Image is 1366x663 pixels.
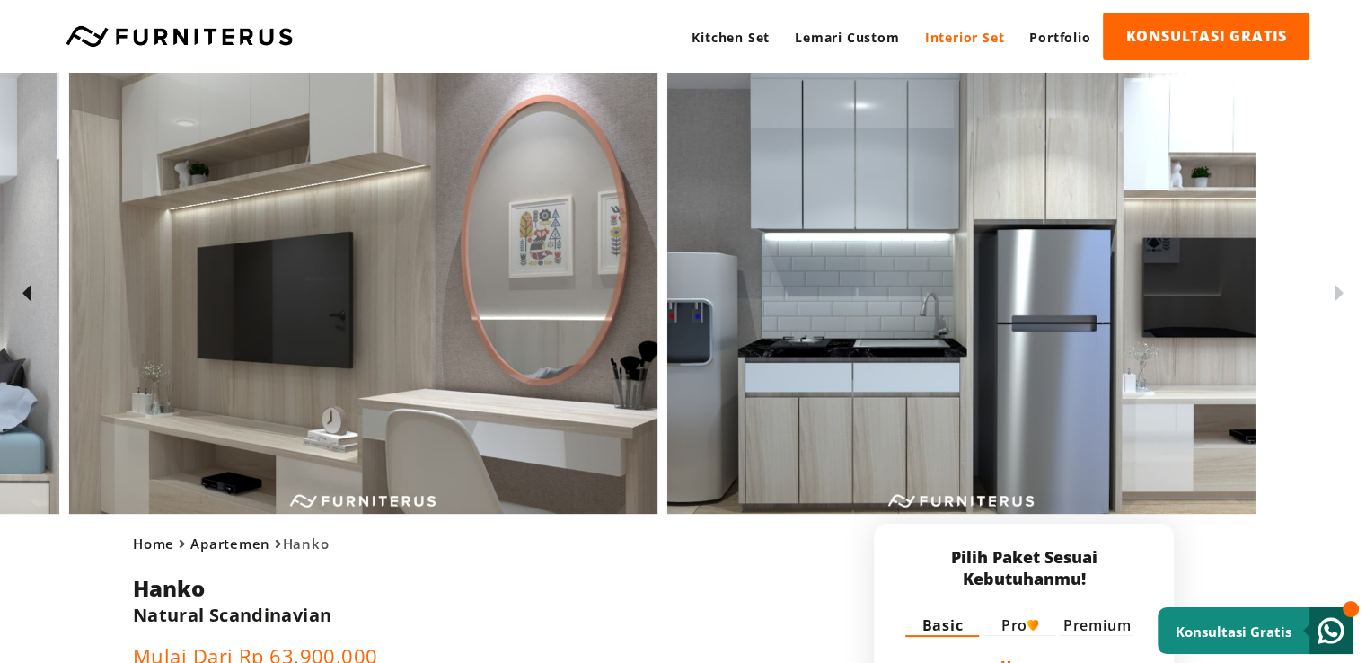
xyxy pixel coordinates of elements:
[1063,615,1132,635] label: Premium
[782,13,912,62] a: Lemari Custom
[667,73,1256,514] img: Interior Natural Scandinavian Hanko
[679,13,782,62] a: Kitchen Set
[1158,607,1353,654] a: Konsultasi Gratis
[133,535,329,552] span: Hanko
[1017,13,1103,62] a: Portfolio
[921,615,963,635] label: Basic
[1001,615,1038,635] label: Pro
[1176,623,1291,641] small: Konsultasi Gratis
[905,546,1142,589] p: Pilih Paket Sesuai Kebutuhanmu!
[133,535,174,552] a: Home
[190,535,270,552] a: Apartemen
[1103,13,1309,60] a: KONSULTASI GRATIS
[69,73,657,514] img: Interior Natural Scandinavian Hanko
[133,603,641,627] h2: Natural Scandinavian
[133,573,641,603] h1: Hanko
[912,13,1018,62] a: Interior Set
